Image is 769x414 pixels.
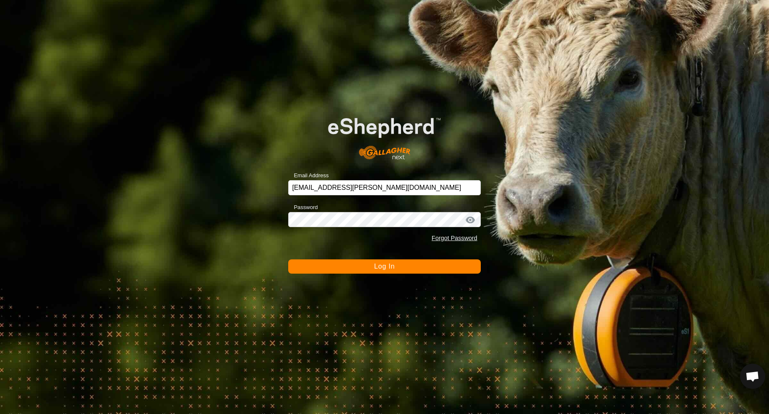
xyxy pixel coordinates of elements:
input: Email Address [288,180,480,195]
a: Open chat [740,364,765,389]
img: E-shepherd Logo [308,102,461,167]
label: Password [288,203,318,212]
a: Forgot Password [432,235,477,241]
span: Log In [374,263,395,270]
label: Email Address [288,171,328,180]
button: Log In [288,259,480,274]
